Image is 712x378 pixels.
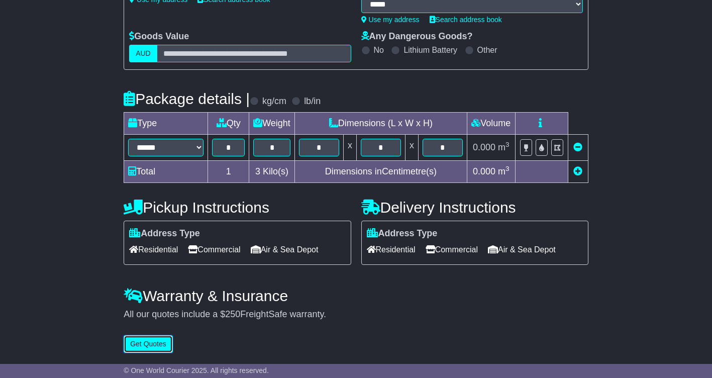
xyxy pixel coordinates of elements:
label: Other [477,45,497,55]
h4: Package details | [124,90,250,107]
span: Residential [129,242,178,257]
span: Commercial [426,242,478,257]
td: x [343,135,356,161]
span: 0.000 [473,142,495,152]
sup: 3 [505,141,510,148]
td: Dimensions in Centimetre(s) [294,161,467,183]
a: Remove this item [573,142,582,152]
span: 250 [225,309,240,319]
td: x [405,135,418,161]
label: Any Dangerous Goods? [361,31,473,42]
span: © One World Courier 2025. All rights reserved. [124,366,269,374]
span: m [498,142,510,152]
a: Use my address [361,16,420,24]
label: lb/in [304,96,321,107]
label: No [374,45,384,55]
span: 0.000 [473,166,495,176]
td: 1 [208,161,249,183]
span: Air & Sea Depot [488,242,556,257]
a: Add new item [573,166,582,176]
label: kg/cm [262,96,286,107]
td: Dimensions (L x W x H) [294,113,467,135]
td: Total [124,161,208,183]
a: Search address book [430,16,502,24]
span: Air & Sea Depot [251,242,319,257]
label: Address Type [367,228,438,239]
label: Goods Value [129,31,189,42]
label: Address Type [129,228,200,239]
td: Type [124,113,208,135]
h4: Delivery Instructions [361,199,588,216]
span: m [498,166,510,176]
td: Kilo(s) [249,161,295,183]
td: Weight [249,113,295,135]
span: 3 [255,166,260,176]
h4: Pickup Instructions [124,199,351,216]
div: All our quotes include a $ FreightSafe warranty. [124,309,588,320]
label: Lithium Battery [403,45,457,55]
button: Get Quotes [124,335,173,353]
td: Volume [467,113,515,135]
td: Qty [208,113,249,135]
span: Commercial [188,242,240,257]
span: Residential [367,242,416,257]
h4: Warranty & Insurance [124,288,588,304]
label: AUD [129,45,157,62]
sup: 3 [505,165,510,172]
